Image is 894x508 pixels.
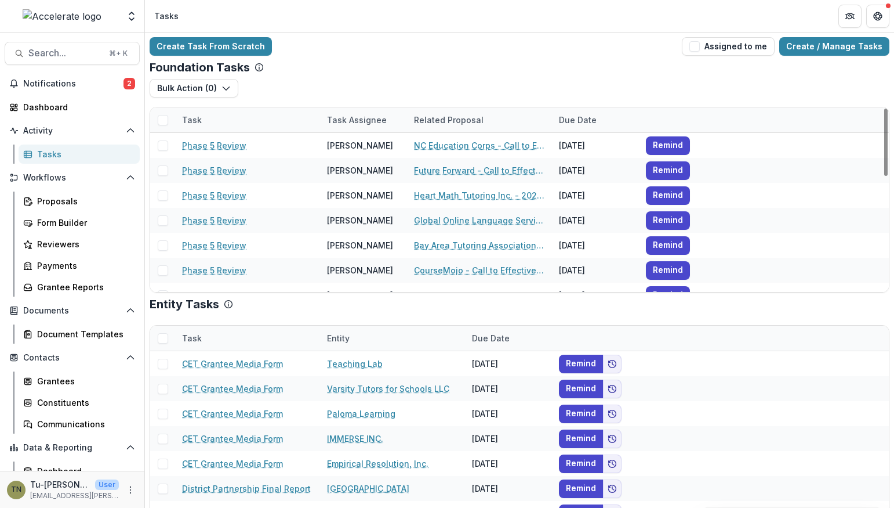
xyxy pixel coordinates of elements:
div: [DATE] [465,426,552,451]
div: Payments [37,260,130,272]
a: Grantee Reports [19,278,140,297]
div: Due Date [465,326,552,351]
div: [PERSON_NAME] [327,239,393,251]
a: Global Online Language Services US, Inc. - Call to Effective Action - 1 [414,214,545,226]
div: Task [175,107,320,132]
span: Workflows [23,173,121,183]
p: Tu-[PERSON_NAME] [30,478,90,491]
div: Due Date [465,332,517,344]
div: Document Templates [37,328,130,340]
a: Dashboard [19,462,140,481]
div: Entity [320,326,465,351]
button: Remind [646,211,690,230]
div: Entity [320,332,357,344]
div: Proposals [37,195,130,207]
button: Remind [646,286,690,305]
a: Proposals [19,192,140,211]
div: [DATE] [552,158,639,183]
div: Task Assignee [320,107,407,132]
div: [PERSON_NAME] [327,264,393,276]
span: Notifications [23,79,123,89]
div: Dashboard [23,101,130,113]
a: Form Builder [19,213,140,232]
span: Data & Reporting [23,443,121,453]
div: Due Date [552,107,639,132]
span: Activity [23,126,121,136]
a: Reviewers [19,235,140,254]
button: Notifications2 [5,74,140,93]
button: Open Workflows [5,168,140,187]
p: Foundation Tasks [150,60,250,74]
span: Contacts [23,353,121,363]
div: Dashboard [37,465,130,477]
a: Paloma Learning [327,408,395,420]
div: [PERSON_NAME] [327,214,393,226]
a: [GEOGRAPHIC_DATA] [327,482,409,495]
button: More [123,483,137,497]
a: Create / Manage Tasks [779,37,889,56]
a: Phase 5 Review [182,139,246,152]
span: Documents [23,306,121,316]
button: Assigned to me [682,37,775,56]
button: Remind [559,455,603,473]
div: Related Proposal [407,107,552,132]
div: Task [175,114,209,126]
button: Remind [646,186,690,205]
a: Tasks [19,145,140,164]
div: Task [175,326,320,351]
button: Remind [559,405,603,423]
button: Search... [5,42,140,65]
div: [DATE] [552,233,639,258]
a: CET Grantee Media Form [182,457,283,470]
button: Remind [646,136,690,155]
a: Phase 5 Review [182,189,246,201]
div: Tasks [37,148,130,160]
div: [DATE] [465,451,552,476]
div: Due Date [552,114,604,126]
button: Bulk Action (0) [150,79,238,98]
div: [PERSON_NAME] [327,164,393,176]
div: Form Builder [37,217,130,229]
div: [DATE] [465,476,552,501]
span: 2 [123,78,135,89]
a: CET Grantee Media Form [182,408,283,420]
button: Partners [838,5,862,28]
a: Teaching Lab [327,358,383,370]
a: Phase 5 Review [182,239,246,251]
div: Constituents [37,397,130,409]
div: ⌘ + K [107,47,130,60]
div: [DATE] [552,283,639,308]
button: Open entity switcher [123,5,140,28]
a: Document Templates [19,325,140,344]
button: Get Help [866,5,889,28]
a: District Partnership Final Report [182,482,311,495]
div: [PERSON_NAME] [327,289,393,301]
a: Constituents [19,393,140,412]
a: Phase 5 Review [182,264,246,276]
a: IMMERSE INC. [327,433,383,445]
div: [DATE] [465,351,552,376]
div: [DATE] [465,376,552,401]
button: Remind [646,161,690,180]
a: Future Forward - Call to Effective Action - 1 [414,164,545,176]
button: Open Documents [5,301,140,320]
button: Add to friends [603,355,622,373]
div: [DATE] [552,133,639,158]
button: Remind [559,430,603,448]
button: Add to friends [603,405,622,423]
a: Heart Math Tutoring Inc. - 2024 - Call to Effective Action - 1 [414,189,545,201]
button: Remind [646,261,690,280]
div: Related Proposal [407,114,490,126]
p: Entity Tasks [150,297,219,311]
div: Tasks [154,10,179,22]
nav: breadcrumb [150,8,183,24]
button: Add to friends [603,430,622,448]
div: Grantees [37,375,130,387]
button: Remind [559,355,603,373]
div: Task [175,332,209,344]
div: [PERSON_NAME] [327,139,393,152]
